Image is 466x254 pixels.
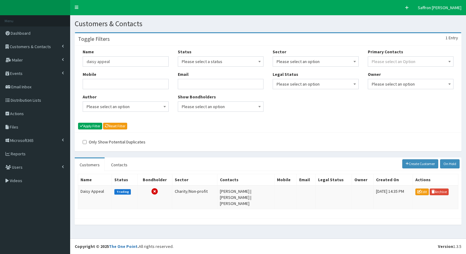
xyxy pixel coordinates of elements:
span: Please select an option [277,57,355,66]
span: Distribution Lists [11,97,41,103]
a: Create Customer [402,159,439,168]
th: Contacts [217,174,274,185]
span: Email Inbox [11,84,31,90]
span: Please select an option [273,79,359,89]
span: Entry [449,35,458,41]
th: Created On [374,174,413,185]
a: On Hold [440,159,460,168]
th: Status [112,174,138,185]
button: Apply Filter [78,123,102,129]
label: Owner [368,71,381,77]
label: Author [83,94,97,100]
span: Please select an option [87,102,165,111]
label: Status [178,49,192,55]
span: Files [10,124,18,130]
input: Only Show Potential Duplicates [83,140,87,144]
label: Legal Status [273,71,298,77]
span: Customers & Contacts [10,44,51,49]
span: Saffron [PERSON_NAME] [418,5,461,10]
span: Please select an option [182,102,260,111]
span: Please select a status [182,57,260,66]
span: Actions [10,111,24,116]
strong: Copyright © 2025 . [75,244,139,249]
span: Please select an Option [372,59,415,64]
label: Mobile [83,71,96,77]
a: Customers [75,158,105,171]
label: Only Show Potential Duplicates [83,139,145,145]
a: The One Point [109,244,138,249]
th: Email [297,174,316,185]
span: Please select an option [368,79,454,89]
th: Bondholder [137,174,172,185]
span: Users [12,164,23,170]
th: Actions [413,174,458,185]
a: Reset Filter [103,123,127,129]
label: Trading [114,189,131,195]
span: Please select an option [273,56,359,67]
th: Name [78,174,112,185]
label: Email [178,71,188,77]
div: 1.3.5 [438,243,461,249]
th: Mobile [274,174,296,185]
span: Microsoft365 [10,138,34,143]
span: Mailer [12,57,23,63]
label: Name [83,49,94,55]
span: Dashboard [11,30,30,36]
th: Sector [172,174,217,185]
b: Version [438,244,453,249]
span: Please select an option [372,80,450,88]
td: Daisy Appeal [78,185,112,209]
span: Videos [10,178,22,183]
label: Show Bondholders [178,94,216,100]
span: Please select a status [178,56,264,67]
th: Legal Status [315,174,352,185]
span: Reports [11,151,26,157]
a: Edit [415,189,429,195]
label: Primary Contacts [368,49,403,55]
span: 1 [446,35,448,41]
a: Contacts [106,158,132,171]
td: [DATE] 14:35 PM [374,185,413,209]
th: Owner [352,174,374,185]
span: Please select an option [277,80,355,88]
h1: Customers & Contacts [75,20,461,28]
footer: All rights reserved. [70,238,466,254]
td: Charity/Non-profit [172,185,217,209]
td: [PERSON_NAME] | [PERSON_NAME] | [PERSON_NAME] [217,185,274,209]
label: Sector [273,49,286,55]
h3: Toggle Filters [78,36,110,42]
span: Please select an option [178,101,264,112]
span: Please select an option [83,101,169,112]
a: Archive [430,189,449,195]
span: Events [10,71,23,76]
